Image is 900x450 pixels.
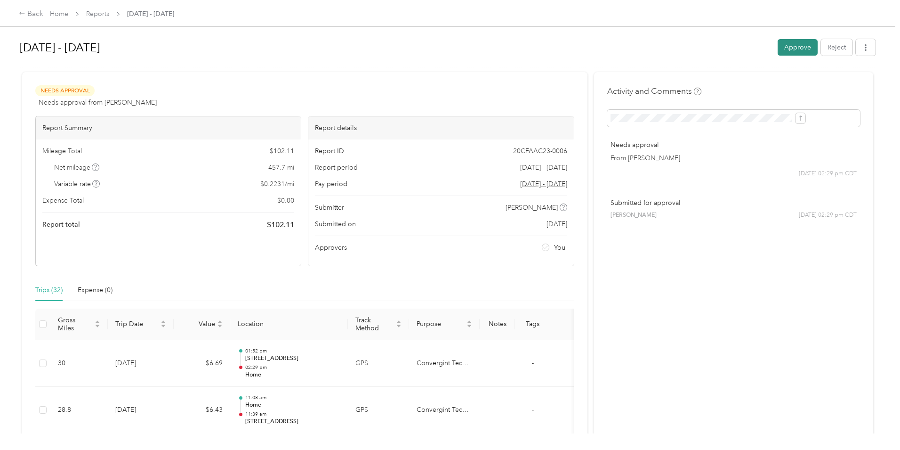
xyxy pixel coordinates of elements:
div: Back [19,8,43,20]
td: Convergint Technologies [409,387,480,434]
p: 11:39 am [245,411,340,417]
span: Report ID [315,146,344,156]
p: From [PERSON_NAME] [611,153,857,163]
span: [DATE] - [DATE] [520,163,567,172]
span: $ 0.2231 / mi [260,179,294,189]
span: Value [181,320,215,328]
th: Purpose [409,309,480,340]
span: [PERSON_NAME] [506,203,558,213]
td: [DATE] [108,340,174,387]
span: [DATE] [546,219,567,229]
span: caret-up [217,319,223,325]
span: Pay period [315,179,347,189]
a: Reports [86,10,109,18]
p: Home [245,401,340,409]
span: caret-up [466,319,472,325]
span: Mileage Total [42,146,82,156]
p: Submitted for approval [611,198,857,208]
h1: Aug 1 - 31, 2025 [20,36,771,59]
th: Location [230,309,348,340]
span: - [532,406,534,414]
span: Trip Date [115,320,159,328]
span: Net mileage [54,163,100,172]
span: Needs Approval [35,85,95,96]
p: Home [245,371,340,379]
span: [PERSON_NAME] [611,211,657,220]
p: [STREET_ADDRESS] [245,354,340,363]
div: Report details [308,116,573,139]
span: You [554,243,565,253]
td: GPS [348,387,409,434]
td: 28.8 [50,387,108,434]
span: caret-down [217,323,223,329]
span: Approvers [315,243,347,253]
th: Notes [480,309,515,340]
td: Convergint Technologies [409,340,480,387]
span: Report total [42,220,80,229]
span: Track Method [355,316,394,332]
span: Variable rate [54,179,100,189]
span: caret-up [396,319,402,325]
span: caret-down [466,323,472,329]
span: Report period [315,163,358,172]
h4: Activity and Comments [607,85,701,97]
th: Trip Date [108,309,174,340]
th: Track Method [348,309,409,340]
iframe: Everlance-gr Chat Button Frame [847,397,900,450]
span: [DATE] 02:29 pm CDT [799,170,857,178]
span: caret-up [95,319,100,325]
td: 30 [50,340,108,387]
div: Trips (32) [35,285,63,295]
span: Purpose [417,320,465,328]
span: Submitter [315,203,344,213]
a: Home [50,10,68,18]
th: Gross Miles [50,309,108,340]
th: Tags [515,309,550,340]
span: Submitted on [315,219,356,229]
td: [DATE] [108,387,174,434]
span: Needs approval from [PERSON_NAME] [39,98,157,107]
p: 01:52 pm [245,348,340,354]
span: 457.7 mi [268,163,294,172]
span: $ 102.11 [270,146,294,156]
span: [DATE] 02:29 pm CDT [799,211,857,220]
span: caret-up [161,319,166,325]
span: Go to pay period [520,179,567,189]
span: 20CFAAC23-0006 [513,146,567,156]
span: caret-down [161,323,166,329]
button: Approve [778,39,818,56]
div: Report Summary [36,116,301,139]
span: caret-down [95,323,100,329]
th: Value [174,309,230,340]
td: GPS [348,340,409,387]
td: $6.69 [174,340,230,387]
span: $ 102.11 [267,219,294,230]
span: - [532,359,534,367]
span: Expense Total [42,196,84,205]
p: 11:08 am [245,394,340,401]
p: [STREET_ADDRESS] [245,417,340,426]
p: 02:29 pm [245,364,340,371]
td: $6.43 [174,387,230,434]
span: caret-down [396,323,402,329]
button: Reject [821,39,852,56]
span: $ 0.00 [277,196,294,205]
span: Gross Miles [58,316,93,332]
span: [DATE] - [DATE] [127,9,174,19]
div: Expense (0) [78,285,112,295]
p: Needs approval [611,140,857,150]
